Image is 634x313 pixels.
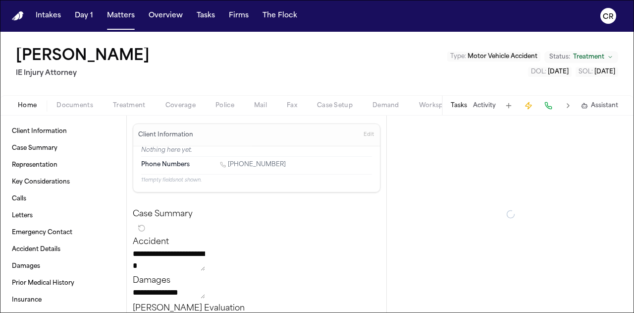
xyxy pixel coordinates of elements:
span: Status: [549,53,570,61]
span: Phone Numbers [141,161,190,169]
h1: [PERSON_NAME] [16,48,150,65]
h3: Client Information [136,131,195,139]
button: Activity [473,102,496,110]
span: Workspaces [419,102,457,110]
button: Intakes [32,7,65,25]
button: Tasks [451,102,467,110]
button: Change status from Treatment [544,51,618,63]
span: Motor Vehicle Accident [468,54,537,60]
button: Matters [103,7,139,25]
span: SOL : [579,69,593,75]
span: Documents [56,102,93,110]
h2: Case Summary [133,208,380,220]
a: Representation [8,157,118,173]
p: 11 empty fields not shown. [141,177,372,184]
button: Edit DOL: 2025-06-30 [528,67,572,77]
a: Prior Medical History [8,275,118,291]
span: Edit [364,131,374,138]
h2: IE Injury Attorney [16,67,154,79]
p: Nothing here yet. [141,146,372,156]
span: Home [18,102,37,110]
button: Edit matter name [16,48,150,65]
span: [DATE] [594,69,615,75]
button: Edit SOL: 2027-06-30 [576,67,618,77]
p: Accident [133,236,380,248]
span: Treatment [113,102,146,110]
a: Damages [8,258,118,274]
p: Damages [133,275,380,287]
span: Fax [287,102,297,110]
span: Type : [450,54,466,60]
a: Emergency Contact [8,225,118,241]
span: Treatment [573,53,604,61]
button: Assistant [581,102,618,110]
span: Police [215,102,234,110]
button: Edit [361,127,377,143]
a: Home [12,11,24,21]
button: Day 1 [71,7,97,25]
span: Mail [254,102,267,110]
button: Add Task [502,99,516,113]
span: Demand [372,102,399,110]
a: Client Information [8,124,118,139]
button: Create Immediate Task [522,99,535,113]
a: Call 1 (310) 650-6144 [220,161,286,169]
a: Case Summary [8,140,118,156]
img: Finch Logo [12,11,24,21]
a: Calls [8,191,118,207]
a: Letters [8,208,118,224]
span: Assistant [591,102,618,110]
button: Tasks [193,7,219,25]
button: Edit Type: Motor Vehicle Accident [447,52,540,62]
a: Insurance [8,292,118,308]
span: [DATE] [548,69,569,75]
button: Make a Call [541,99,555,113]
button: Firms [225,7,253,25]
button: Overview [145,7,187,25]
span: Coverage [165,102,196,110]
button: The Flock [259,7,301,25]
span: Case Setup [317,102,353,110]
span: DOL : [531,69,546,75]
a: Key Considerations [8,174,118,190]
a: Accident Details [8,242,118,257]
